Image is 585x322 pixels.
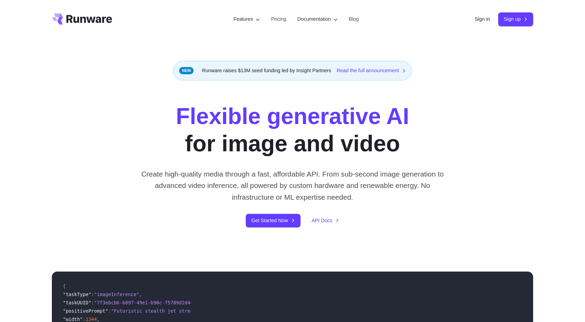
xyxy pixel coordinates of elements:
[349,15,359,23] a: Blog
[85,316,97,322] span: 1344
[297,15,338,23] label: Documentation
[63,316,83,322] span: "width"
[173,61,412,80] div: Runware raises $13M seed funding led by Insight Partners
[337,67,406,75] a: Read the full announcement
[498,12,533,26] a: Sign up
[94,292,139,297] span: "imageInference"
[108,308,111,314] span: :
[139,168,447,203] p: Create high-quality media through a fast, affordable API. From sub-second image generation to adv...
[91,292,94,297] span: :
[63,308,108,314] span: "positivePrompt"
[176,103,409,129] strong: Flexible generative AI
[176,103,409,157] h1: for image and video
[63,283,66,289] span: {
[246,214,300,227] a: Get Started Now
[233,15,260,23] label: Features
[111,308,369,314] span: "Futuristic stealth jet streaking through a neon-lit cityscape with glowing purple exhaust"
[63,292,91,297] span: "taskType"
[271,15,286,23] a: Pricing
[139,292,142,297] span: ,
[475,15,490,23] a: Sign in
[52,13,112,25] a: Go to /
[83,316,85,322] span: :
[91,300,94,305] span: :
[312,217,339,225] a: API Docs
[94,300,202,305] span: "7f3ebcb6-b897-49e1-b98c-f5789d2d40d7"
[97,316,100,322] span: ,
[63,300,91,305] span: "taskUUID"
